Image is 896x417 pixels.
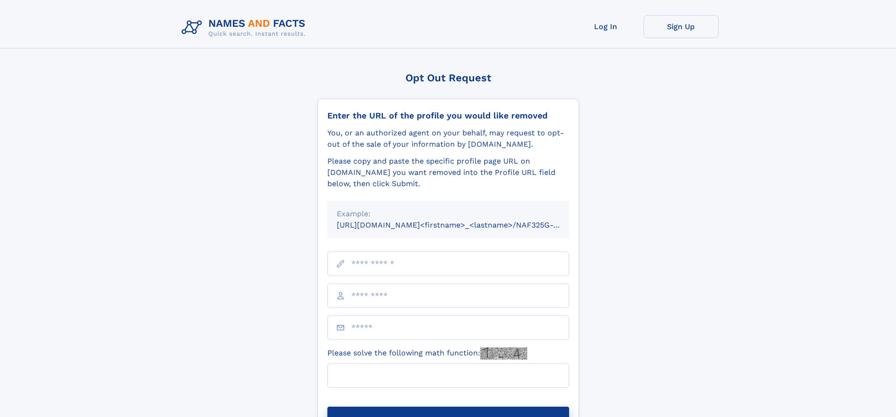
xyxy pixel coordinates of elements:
[327,110,569,121] div: Enter the URL of the profile you would like removed
[568,15,643,38] a: Log In
[178,15,313,40] img: Logo Names and Facts
[317,72,579,84] div: Opt Out Request
[327,156,569,189] div: Please copy and paste the specific profile page URL on [DOMAIN_NAME] you want removed into the Pr...
[327,347,527,360] label: Please solve the following math function:
[337,208,560,220] div: Example:
[327,127,569,150] div: You, or an authorized agent on your behalf, may request to opt-out of the sale of your informatio...
[337,220,587,229] small: [URL][DOMAIN_NAME]<firstname>_<lastname>/NAF325G-xxxxxxxx
[643,15,719,38] a: Sign Up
